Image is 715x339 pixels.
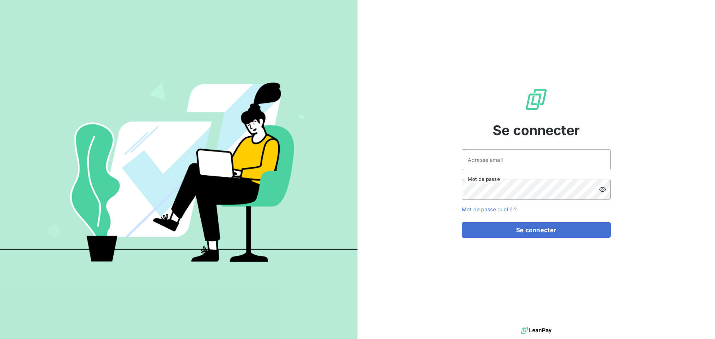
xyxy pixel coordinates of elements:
button: Se connecter [462,222,611,238]
a: Mot de passe oublié ? [462,206,517,212]
span: Se connecter [493,120,580,140]
img: Logo LeanPay [524,87,548,111]
input: placeholder [462,149,611,170]
img: logo [521,325,552,336]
